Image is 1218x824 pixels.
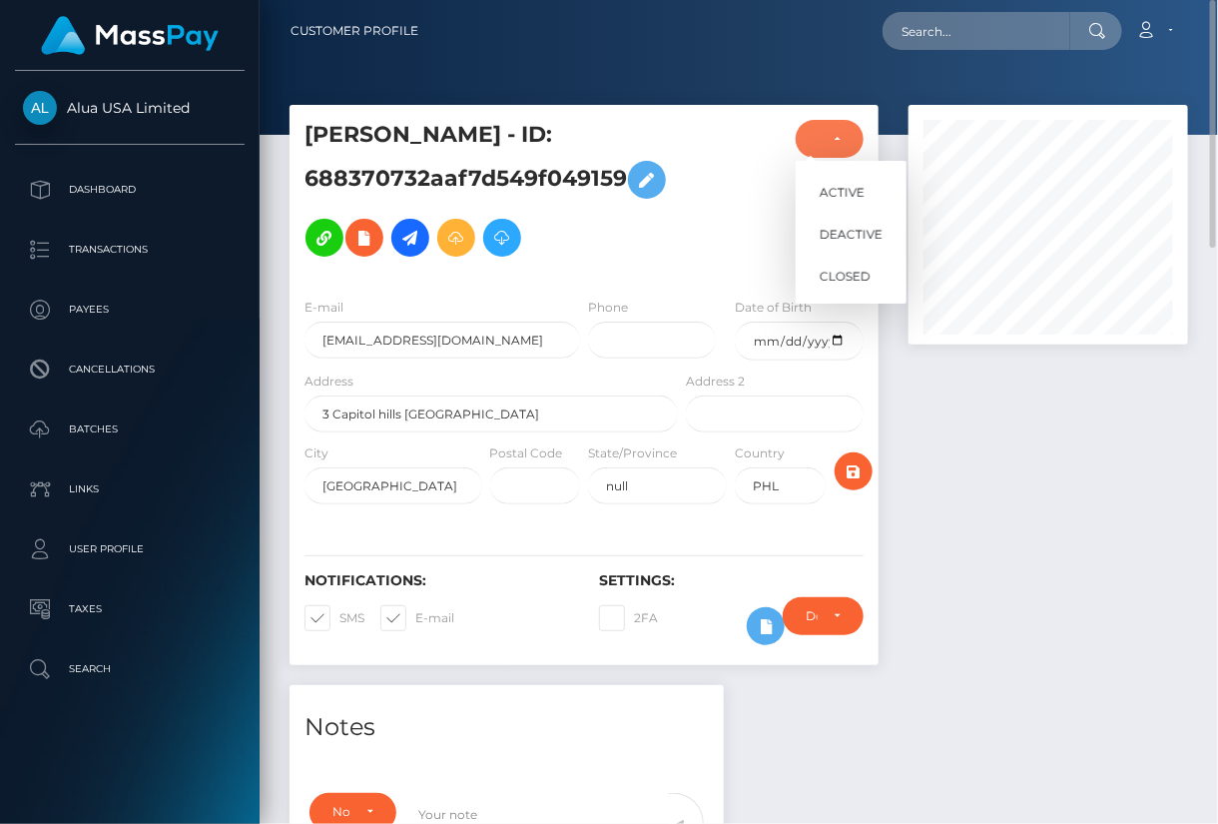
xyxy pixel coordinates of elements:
[588,444,677,462] label: State/Province
[23,355,237,385] p: Cancellations
[15,464,245,514] a: Links
[23,654,237,684] p: Search
[735,299,812,317] label: Date of Birth
[304,299,343,317] label: E-mail
[588,299,628,317] label: Phone
[304,444,328,462] label: City
[15,165,245,215] a: Dashboard
[735,444,785,462] label: Country
[15,225,245,275] a: Transactions
[15,584,245,634] a: Taxes
[15,345,245,395] a: Cancellations
[304,572,569,589] h6: Notifications:
[304,605,364,631] label: SMS
[304,710,709,745] h4: Notes
[41,16,219,55] img: MassPay Logo
[291,10,418,52] a: Customer Profile
[806,608,818,624] div: Do not require
[15,285,245,335] a: Payees
[15,644,245,694] a: Search
[23,534,237,564] p: User Profile
[23,295,237,325] p: Payees
[391,219,429,257] a: Initiate Payout
[304,373,353,391] label: Address
[23,594,237,624] p: Taxes
[599,605,658,631] label: 2FA
[23,474,237,504] p: Links
[23,414,237,444] p: Batches
[380,605,454,631] label: E-mail
[23,91,57,125] img: Alua USA Limited
[23,235,237,265] p: Transactions
[820,184,865,202] span: ACTIVE
[883,12,1070,50] input: Search...
[686,373,745,391] label: Address 2
[15,405,245,454] a: Batches
[820,226,883,244] span: DEACTIVE
[599,572,864,589] h6: Settings:
[15,524,245,574] a: User Profile
[304,120,667,267] h5: [PERSON_NAME] - ID: 688370732aaf7d549f049159
[15,99,245,117] span: Alua USA Limited
[490,444,563,462] label: Postal Code
[332,804,350,820] div: Note Type
[783,597,864,635] button: Do not require
[23,175,237,205] p: Dashboard
[796,120,864,158] button: ACTIVE
[820,268,871,286] span: CLOSED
